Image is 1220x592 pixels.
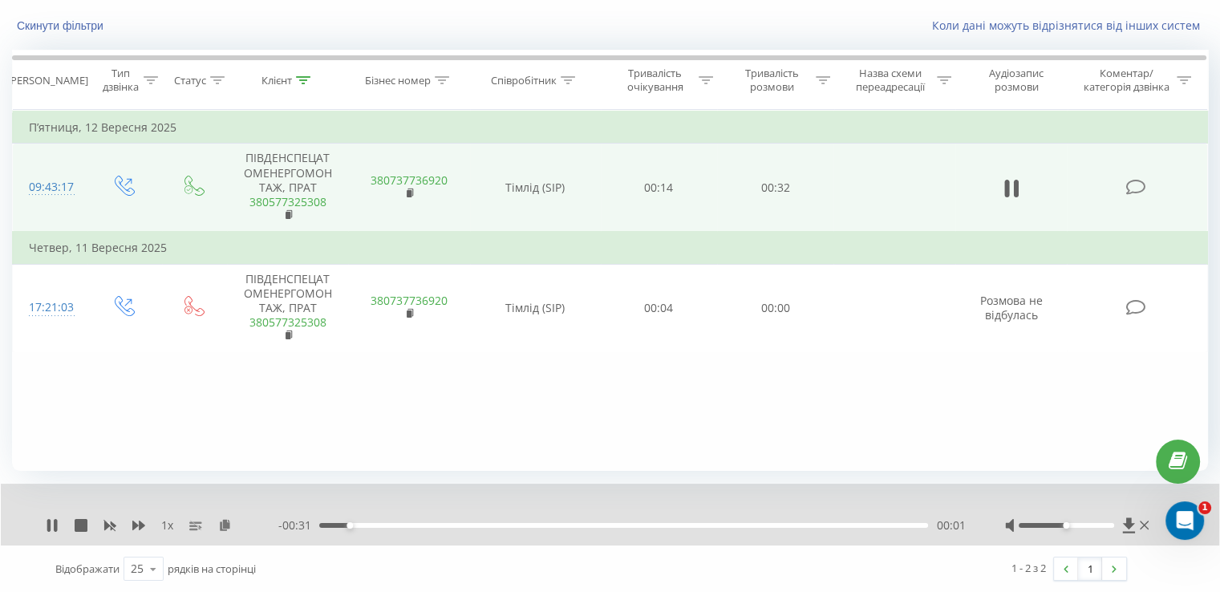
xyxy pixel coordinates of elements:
span: Відображати [55,562,120,576]
td: Тімлід (SIP) [470,144,601,232]
span: рядків на сторінці [168,562,256,576]
a: Коли дані можуть відрізнятися вiд інших систем [932,18,1208,33]
div: 25 [131,561,144,577]
div: Тривалість очікування [615,67,695,94]
div: Клієнт [261,74,292,87]
td: Тімлід (SIP) [470,264,601,352]
div: 1 - 2 з 2 [1011,560,1046,576]
a: 380737736920 [371,293,448,308]
button: Скинути фільтри [12,18,111,33]
span: 00:01 [936,517,965,533]
span: 1 [1198,501,1211,514]
div: Назва схеми переадресації [849,67,933,94]
td: 00:04 [601,264,717,352]
span: Розмова не відбулась [980,293,1043,322]
td: ПІВДЕНСПЕЦАТОМЕНЕРГОМОНТАЖ, ПРАТ [227,264,348,352]
iframe: Intercom live chat [1165,501,1204,540]
a: 380737736920 [371,172,448,188]
div: Статус [174,74,206,87]
td: 00:32 [717,144,833,232]
a: 380577325308 [249,314,326,330]
div: Accessibility label [1063,522,1069,529]
div: Співробітник [491,74,557,87]
div: Тип дзвінка [101,67,139,94]
a: 380577325308 [249,194,326,209]
div: Accessibility label [347,522,353,529]
td: 00:00 [717,264,833,352]
td: П’ятниця, 12 Вересня 2025 [13,112,1208,144]
span: 1 x [161,517,173,533]
div: 17:21:03 [29,292,71,323]
div: Тривалість розмови [732,67,812,94]
div: 09:43:17 [29,172,71,203]
div: Аудіозапис розмови [970,67,1064,94]
div: [PERSON_NAME] [7,74,88,87]
a: 1 [1078,558,1102,580]
span: - 00:31 [278,517,319,533]
div: Бізнес номер [365,74,431,87]
div: Коментар/категорія дзвінка [1079,67,1173,94]
td: Четвер, 11 Вересня 2025 [13,232,1208,264]
td: ПІВДЕНСПЕЦАТОМЕНЕРГОМОНТАЖ, ПРАТ [227,144,348,232]
td: 00:14 [601,144,717,232]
